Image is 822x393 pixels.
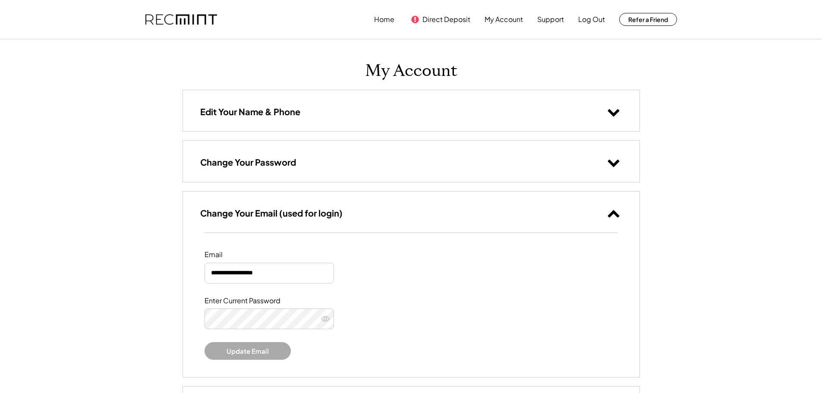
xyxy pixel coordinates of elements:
[374,11,394,28] button: Home
[205,250,291,259] div: Email
[619,13,677,26] button: Refer a Friend
[578,11,605,28] button: Log Out
[145,14,217,25] img: recmint-logotype%403x.png
[422,11,470,28] button: Direct Deposit
[200,106,300,117] h3: Edit Your Name & Phone
[200,208,343,219] h3: Change Your Email (used for login)
[537,11,564,28] button: Support
[200,157,296,168] h3: Change Your Password
[205,296,291,305] div: Enter Current Password
[205,342,291,360] button: Update Email
[365,61,457,81] h1: My Account
[485,11,523,28] button: My Account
